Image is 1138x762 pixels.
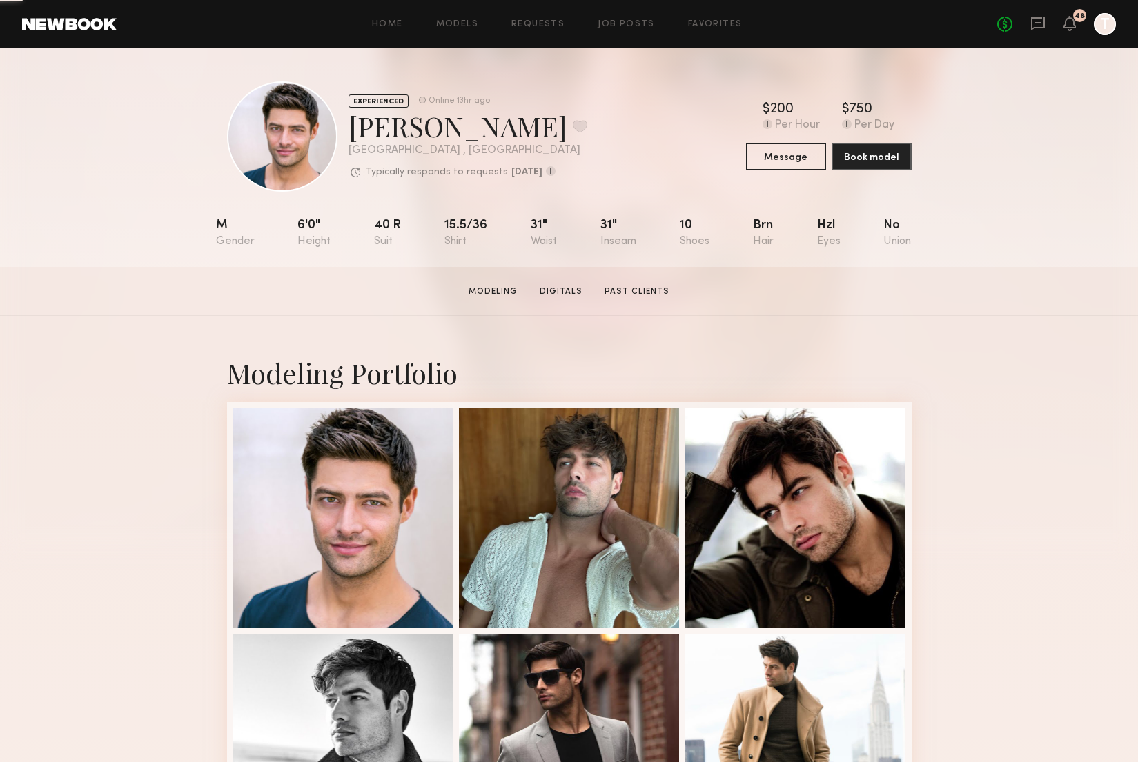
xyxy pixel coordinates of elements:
[680,219,709,248] div: 10
[883,219,911,248] div: No
[216,219,255,248] div: M
[531,219,557,248] div: 31"
[444,219,487,248] div: 15.5/36
[775,119,820,132] div: Per Hour
[372,20,403,29] a: Home
[842,103,850,117] div: $
[746,143,826,170] button: Message
[1094,13,1116,35] a: T
[349,145,587,157] div: [GEOGRAPHIC_DATA] , [GEOGRAPHIC_DATA]
[598,20,655,29] a: Job Posts
[349,108,587,144] div: [PERSON_NAME]
[227,354,912,391] div: Modeling Portfolio
[534,285,588,298] a: Digitals
[374,219,401,248] div: 40 r
[850,103,872,117] div: 750
[429,97,490,106] div: Online 13hr ago
[753,219,774,248] div: Brn
[1075,12,1085,20] div: 48
[832,143,912,170] button: Book model
[349,94,409,108] div: EXPERIENCED
[770,103,794,117] div: 200
[366,168,508,177] p: Typically responds to requests
[599,285,675,298] a: Past Clients
[511,20,565,29] a: Requests
[688,20,743,29] a: Favorites
[763,103,770,117] div: $
[817,219,841,248] div: Hzl
[436,20,478,29] a: Models
[511,168,542,177] b: [DATE]
[297,219,331,248] div: 6'0"
[854,119,894,132] div: Per Day
[463,285,523,298] a: Modeling
[600,219,636,248] div: 31"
